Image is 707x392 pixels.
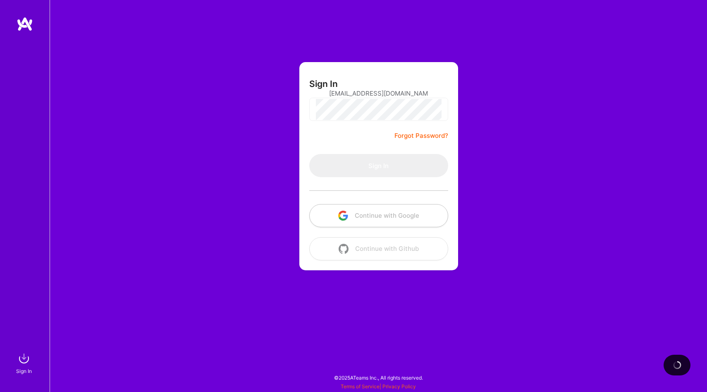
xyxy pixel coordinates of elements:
[16,367,32,375] div: Sign In
[329,83,428,104] input: Email...
[382,383,416,390] a: Privacy Policy
[17,17,33,31] img: logo
[394,131,448,141] a: Forgot Password?
[16,350,32,367] img: sign in
[341,383,380,390] a: Terms of Service
[309,154,448,177] button: Sign In
[309,237,448,260] button: Continue with Github
[341,383,416,390] span: |
[17,350,32,375] a: sign inSign In
[672,360,682,370] img: loading
[339,244,349,254] img: icon
[309,204,448,227] button: Continue with Google
[50,367,707,388] div: © 2025 ATeams Inc., All rights reserved.
[309,79,338,89] h3: Sign In
[338,211,348,221] img: icon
